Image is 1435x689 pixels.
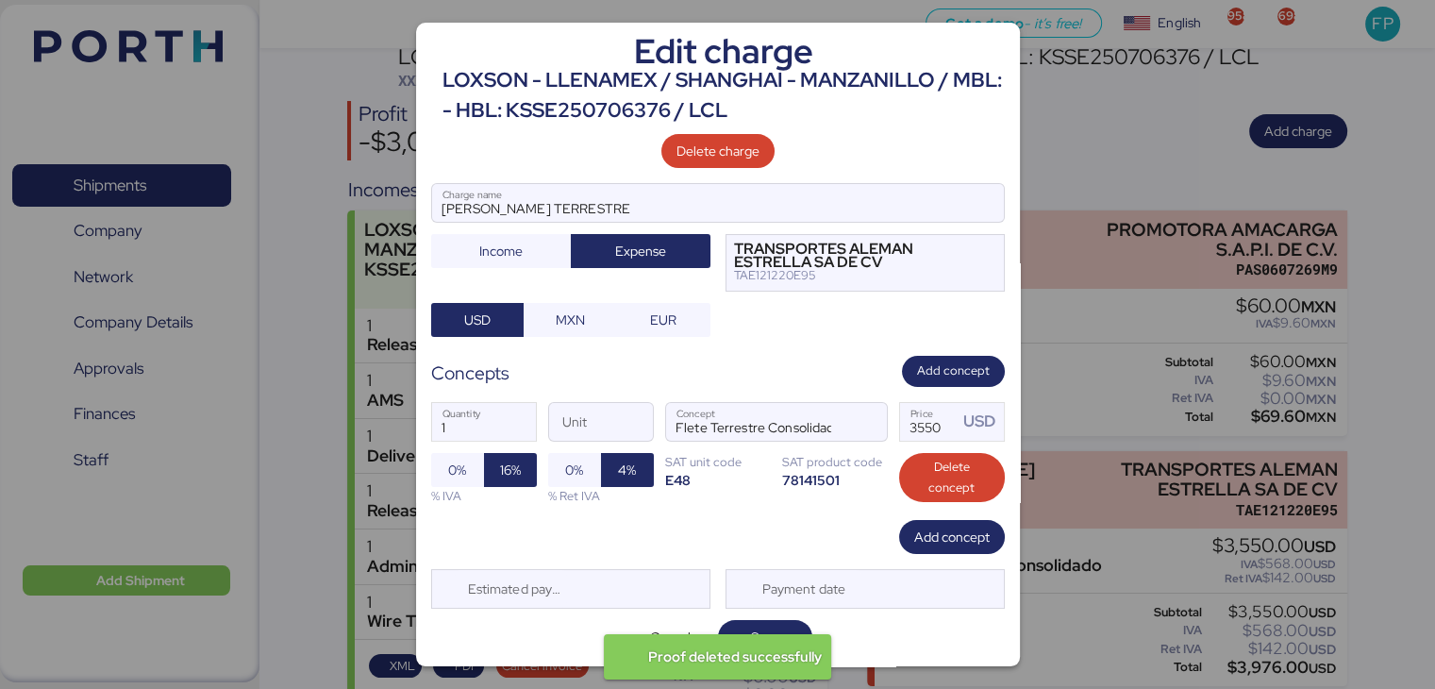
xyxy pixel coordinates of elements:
span: Save [751,626,779,648]
div: 78141501 [782,471,888,489]
input: Concept [666,403,842,441]
div: SAT product code [782,453,888,471]
input: Unit [549,403,653,441]
div: TAE121220E95 [734,269,974,282]
button: Save [718,620,812,654]
button: Delete concept [899,453,1005,502]
div: E48 [665,471,771,489]
span: Add concept [914,526,990,548]
div: SAT unit code [665,453,771,471]
button: Expense [571,234,710,268]
button: 4% [601,453,654,487]
span: MXN [556,309,585,331]
button: Add concept [902,356,1005,387]
span: Add concept [917,361,990,381]
input: Price [900,403,959,441]
span: Expense [615,240,666,262]
span: 0% [448,459,466,481]
div: TRANSPORTES ALEMAN ESTRELLA SA DE CV [734,243,974,270]
input: Quantity [432,403,536,441]
button: 0% [548,453,601,487]
button: Add concept [899,520,1005,554]
button: Income [431,234,571,268]
button: Cancel [624,620,718,654]
button: 16% [484,453,537,487]
button: USD [431,303,525,337]
button: MXN [524,303,617,337]
button: Delete charge [661,134,775,168]
div: % Ret IVA [548,487,654,505]
input: Charge name [432,184,1004,222]
div: Edit charge [442,38,1005,65]
span: Delete concept [914,457,990,498]
div: LOXSON - LLENAMEX / SHANGHAI - MANZANILLO / MBL: - HBL: KSSE250706376 / LCL [442,65,1005,126]
span: USD [464,309,491,331]
div: Concepts [431,360,509,387]
span: EUR [650,309,676,331]
button: EUR [617,303,710,337]
span: 4% [618,459,636,481]
button: ConceptConcept [847,407,887,446]
span: 16% [500,459,521,481]
span: Delete charge [676,140,759,162]
span: Cancel [650,626,691,648]
span: 0% [565,459,583,481]
div: % IVA [431,487,537,505]
span: Income [479,240,523,262]
button: 0% [431,453,484,487]
div: Proof deleted successfully [648,639,822,675]
div: USD [963,410,1003,433]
